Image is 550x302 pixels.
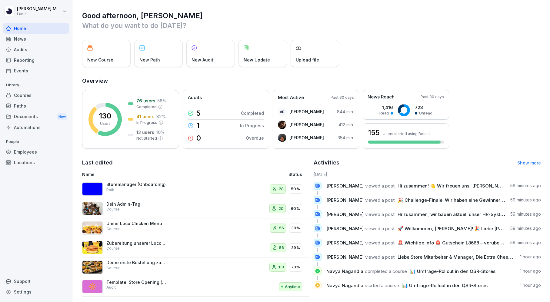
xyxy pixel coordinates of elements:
p: 20 [278,206,284,212]
a: Deine erste Bestellung zubereitenCourse11373% [82,257,309,277]
h2: Overview [82,77,541,85]
p: New Course [87,57,113,63]
a: DocumentsNew [3,111,69,122]
p: People [3,137,69,147]
p: 59 minutes ago [510,211,541,217]
p: Lanch [17,12,61,16]
p: 1 hour ago [520,254,541,260]
a: Settings [3,287,69,297]
p: 1 [196,122,200,129]
span: [PERSON_NAME] [326,197,364,203]
p: 113 [278,264,284,270]
p: Zubereitung unserer Loco Produkte [106,241,167,246]
p: Completed [241,110,264,116]
a: Dein Admin-TagCourse2060% [82,199,309,219]
span: viewed a post [365,226,395,231]
p: 50% [291,186,300,192]
p: Dein Admin-Tag [106,201,167,207]
p: 59 minutes ago [510,240,541,246]
p: 1 hour ago [520,268,541,274]
a: Audits [3,44,69,55]
a: Reporting [3,55,69,65]
p: Users started using Bounti [383,131,430,136]
p: 412 min. [338,121,354,128]
p: Past 30 days [421,94,444,100]
p: Not Started [136,136,157,141]
p: Deine erste Bestellung zubereiten [106,260,167,265]
p: 1 hour ago [520,282,541,288]
img: aep5yao1paav429m9tojsler.png [82,261,103,274]
img: s4v3pe1m8w78qfwb7xrncfnw.png [82,202,103,215]
p: 41 users [136,113,155,120]
span: [PERSON_NAME] [326,226,364,231]
p: 🔅 [88,281,97,292]
p: Read [379,111,389,116]
p: 32 % [156,113,166,120]
p: New Audit [192,57,213,63]
a: Zubereitung unserer Loco ProdukteCourse5639% [82,238,309,258]
p: Template: Store Opening (morning cleaning) [106,280,167,285]
p: 28 [279,186,284,192]
a: Home [3,23,69,34]
h3: 155 [368,128,380,138]
img: c67ig4vc8dbdrjns2s7fmr16.png [82,221,103,235]
p: 723 [415,104,432,111]
p: What do you want to do [DATE]? [82,21,541,30]
h2: Activities [314,158,339,167]
a: News [3,34,69,44]
p: Most Active [278,94,304,101]
p: Course [106,207,120,212]
p: 844 min. [337,108,354,115]
p: Name [82,171,224,178]
p: Storemanager (Onboarding) [106,182,167,187]
p: 59 minutes ago [510,225,541,231]
span: [PERSON_NAME] [326,211,364,217]
div: Paths [3,101,69,111]
div: Courses [3,90,69,101]
a: Automations [3,122,69,133]
a: Events [3,65,69,76]
span: Navya Nagandla [326,268,363,274]
div: AP [278,108,286,116]
p: Completed [136,104,157,110]
p: New Update [244,57,270,63]
span: viewed a post [365,254,395,260]
img: tuffdpty6lyagsdz77hga43y.png [278,134,286,142]
p: 39% [291,225,300,231]
div: Documents [3,111,69,122]
div: Locations [3,157,69,168]
a: Unser Loco Chicken MenüCourse5639% [82,218,309,238]
p: Upload file [296,57,319,63]
p: [PERSON_NAME] Meynert [17,6,61,12]
p: Overdue [246,135,264,141]
span: 📊 Umfrage-Rollout in den QSR-Stores [402,283,488,288]
p: 1,416 [379,104,393,111]
p: 39% [291,245,300,251]
p: [PERSON_NAME] [289,121,324,128]
p: Course [106,265,120,271]
p: 56 [279,225,284,231]
span: Navya Nagandla [326,283,363,288]
p: 59 minutes ago [510,197,541,203]
a: Storemanager (Onboarding)Path2850% [82,179,309,199]
p: 60% [291,206,300,212]
p: Status [288,171,302,178]
a: Employees [3,147,69,157]
p: Audits [188,94,202,101]
span: viewed a post [365,197,395,203]
span: viewed a post [365,240,395,246]
p: Library [3,80,69,90]
p: In Progress [240,122,264,129]
p: 10 % [156,129,165,135]
p: Unread [419,111,432,116]
h6: [DATE] [314,171,541,178]
p: 0 [196,134,201,142]
p: [PERSON_NAME] [289,134,324,141]
img: bpokbwnferyrkfk1b8mb43fv.png [82,182,103,196]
